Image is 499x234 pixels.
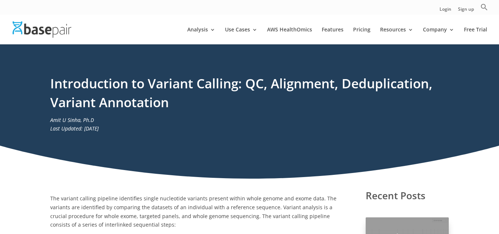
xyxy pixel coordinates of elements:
em: Last Updated: [DATE] [50,125,99,132]
span: The variant calling pipeline identifies single nucleotide variants present within whole genome an... [50,195,336,228]
a: Analysis [187,27,215,44]
svg: Search [481,3,488,11]
a: Features [322,27,344,44]
h1: Introduction to Variant Calling: QC, Alignment, Deduplication, Variant Annotation [50,74,449,116]
em: Amit U Sinha, Ph.D [50,116,94,123]
a: Search Icon Link [481,3,488,15]
a: Pricing [353,27,370,44]
iframe: Drift Widget Chat Controller [357,181,490,225]
a: Login [440,7,451,15]
a: Sign up [458,7,474,15]
a: Free Trial [464,27,487,44]
a: AWS HealthOmics [267,27,312,44]
a: Company [423,27,454,44]
a: Resources [380,27,413,44]
img: Basepair [13,21,71,37]
a: Use Cases [225,27,257,44]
